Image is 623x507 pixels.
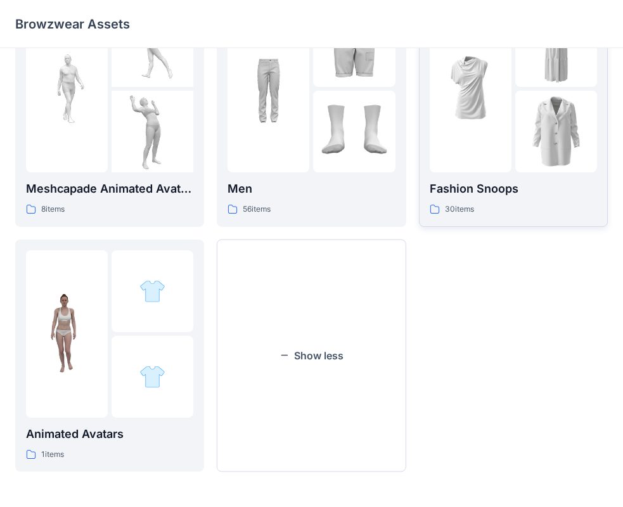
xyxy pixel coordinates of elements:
[15,240,204,472] a: folder 1folder 2folder 3Animated Avatars1items
[26,48,108,129] img: folder 1
[41,448,64,461] p: 1 items
[139,278,165,304] img: folder 2
[26,293,108,375] img: folder 1
[15,15,130,33] p: Browzwear Assets
[112,91,193,172] img: folder 3
[445,203,474,216] p: 30 items
[26,180,193,198] p: Meshcapade Animated Avatars
[228,180,395,198] p: Men
[217,240,406,472] button: Show less
[430,180,597,198] p: Fashion Snoops
[26,425,193,443] p: Animated Avatars
[228,48,309,129] img: folder 1
[243,203,271,216] p: 56 items
[41,203,65,216] p: 8 items
[515,91,597,172] img: folder 3
[313,91,395,172] img: folder 3
[139,364,165,390] img: folder 3
[430,48,511,129] img: folder 1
